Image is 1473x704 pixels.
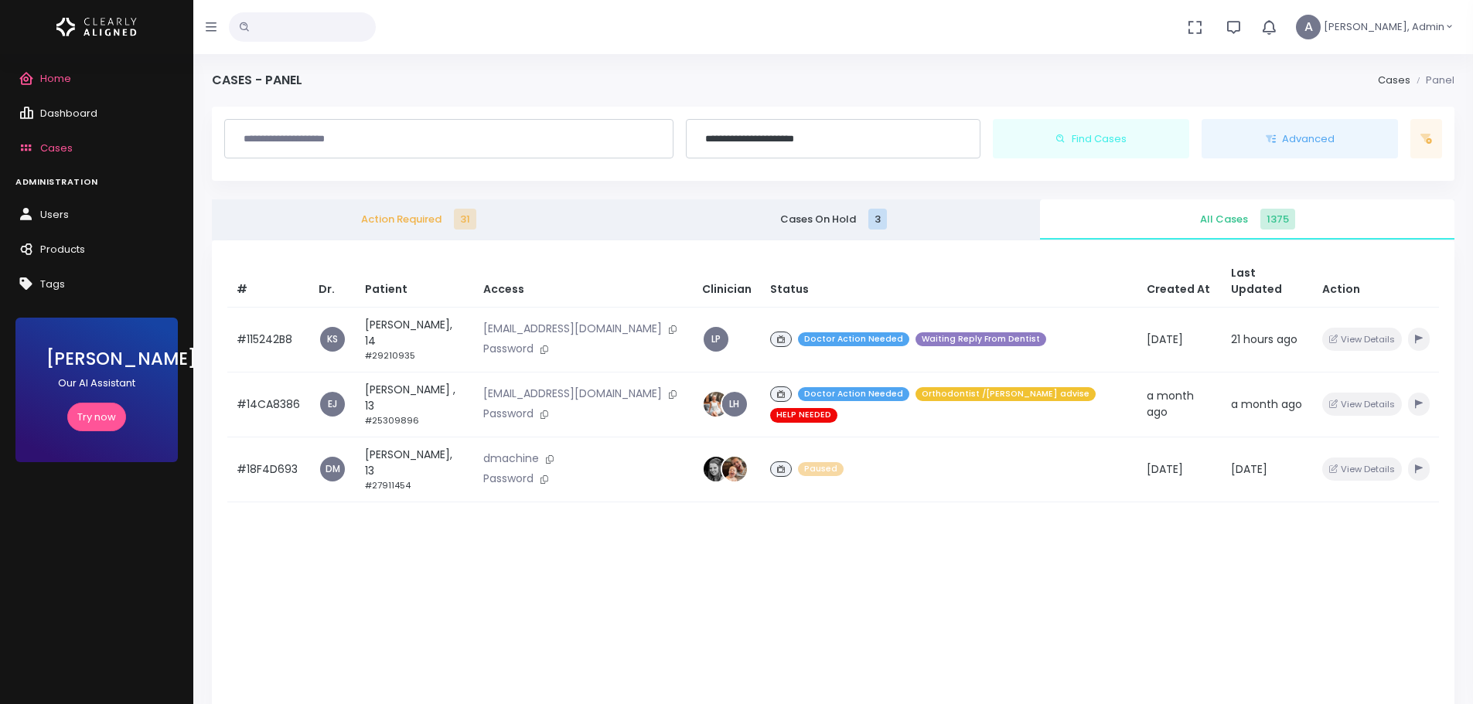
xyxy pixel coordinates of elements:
[1222,256,1312,308] th: Last Updated
[483,471,684,488] p: Password
[1378,73,1410,87] a: Cases
[67,403,126,431] a: Try now
[916,387,1096,402] span: Orthodontist /[PERSON_NAME] advise
[356,372,474,437] td: [PERSON_NAME] , 13
[483,341,684,358] p: Password
[224,212,614,227] span: Action Required
[1322,457,1402,480] button: View Details
[1202,119,1398,159] button: Advanced
[227,437,309,502] td: #18F4D693
[483,406,684,423] p: Password
[46,349,147,369] h3: [PERSON_NAME]
[474,256,693,308] th: Access
[993,119,1189,159] button: Find Cases
[46,376,147,391] p: Our AI Assistant
[798,332,909,347] span: Doctor Action Needed
[320,457,345,481] a: DM
[1296,15,1321,39] span: A
[227,256,309,308] th: #
[1147,461,1183,477] span: [DATE]
[1147,388,1194,420] span: a month ago
[868,209,887,230] span: 3
[1322,393,1402,415] button: View Details
[40,141,73,155] span: Cases
[1322,328,1402,350] button: View Details
[1137,256,1222,308] th: Created At
[916,332,1046,347] span: Waiting Reply From Dentist
[454,209,476,230] span: 31
[693,256,761,308] th: Clinician
[704,327,728,352] a: LP
[56,11,137,43] img: Logo Horizontal
[212,73,302,87] h4: Cases - Panel
[1260,209,1295,230] span: 1375
[40,277,65,291] span: Tags
[40,207,69,222] span: Users
[356,437,474,502] td: [PERSON_NAME], 13
[309,256,356,308] th: Dr.
[356,256,474,308] th: Patient
[798,387,909,402] span: Doctor Action Needed
[722,392,747,417] a: LH
[798,462,844,477] span: Paused
[1147,332,1183,347] span: [DATE]
[639,212,1028,227] span: Cases On Hold
[761,256,1137,308] th: Status
[356,307,474,372] td: [PERSON_NAME], 14
[320,327,345,352] a: KS
[1313,256,1439,308] th: Action
[40,242,85,257] span: Products
[320,392,345,417] a: EJ
[483,451,684,468] p: dmachine
[1231,332,1297,347] span: 21 hours ago
[1231,461,1267,477] span: [DATE]
[770,408,837,423] span: HELP NEEDED
[227,372,309,437] td: #14CA8386
[1231,396,1302,412] span: a month ago
[1410,73,1454,88] li: Panel
[1052,212,1442,227] span: All Cases
[40,71,71,86] span: Home
[483,386,684,403] p: [EMAIL_ADDRESS][DOMAIN_NAME]
[483,321,684,338] p: [EMAIL_ADDRESS][DOMAIN_NAME]
[365,479,411,491] small: #27911454
[1324,19,1444,35] span: [PERSON_NAME], Admin
[40,106,97,121] span: Dashboard
[227,307,309,372] td: #115242B8
[365,414,419,427] small: #25309896
[365,349,415,362] small: #29210935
